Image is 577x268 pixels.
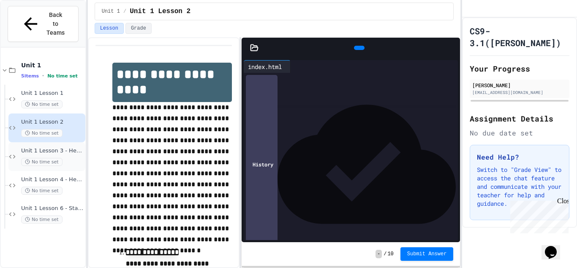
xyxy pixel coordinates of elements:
span: Submit Answer [407,251,447,257]
span: No time set [21,187,63,195]
span: Unit 1 Lesson 6 - Stations 1 [21,205,84,212]
h3: Need Help? [477,152,562,162]
div: No due date set [470,128,569,138]
span: Unit 1 Lesson 2 [130,6,191,17]
span: Unit 1 Lesson 4 - Headlines Lab [21,176,84,183]
p: Switch to "Grade View" to access the chat feature and communicate with your teacher for help and ... [477,166,562,208]
span: / [384,251,386,257]
h1: CS9-3.1([PERSON_NAME]) [470,25,569,49]
span: • [42,72,44,79]
h2: Assignment Details [470,113,569,124]
span: Unit 1 [21,61,84,69]
span: No time set [47,73,78,79]
span: / [123,8,126,15]
div: index.html [244,60,291,73]
span: Unit 1 [102,8,120,15]
span: No time set [21,158,63,166]
span: No time set [21,129,63,137]
span: 5 items [21,73,39,79]
span: Unit 1 Lesson 3 - Heading and paragraph tags [21,147,84,155]
button: Back to Teams [8,6,79,42]
iframe: chat widget [542,234,569,260]
div: index.html [244,62,286,71]
span: - [376,250,382,258]
div: [EMAIL_ADDRESS][DOMAIN_NAME] [472,89,567,96]
span: Unit 1 Lesson 1 [21,90,84,97]
button: Lesson [95,23,124,34]
span: Unit 1 Lesson 2 [21,119,84,126]
span: No time set [21,216,63,224]
div: Chat with us now!Close [3,3,58,54]
div: [PERSON_NAME] [472,81,567,89]
h2: Your Progress [470,63,569,75]
div: History [246,75,278,254]
span: No time set [21,100,63,108]
button: Submit Answer [400,247,454,261]
iframe: chat widget [507,197,569,233]
button: Grade [125,23,152,34]
span: Back to Teams [46,11,65,37]
span: 10 [387,251,393,257]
